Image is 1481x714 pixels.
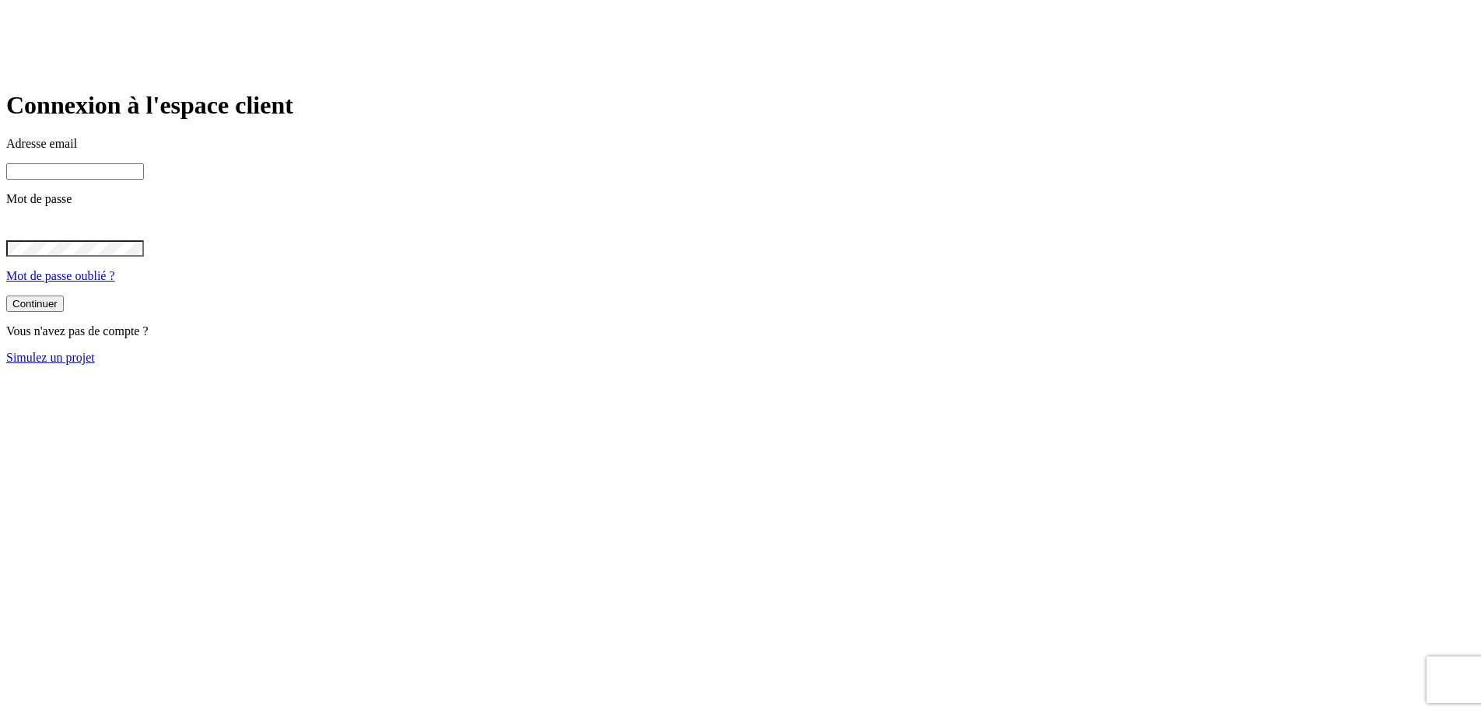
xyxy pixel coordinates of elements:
[6,351,95,364] a: Simulez un projet
[12,298,58,310] div: Continuer
[6,296,64,312] button: Continuer
[6,137,1475,151] p: Adresse email
[6,324,1475,338] p: Vous n'avez pas de compte ?
[6,192,1475,206] p: Mot de passe
[6,269,115,282] a: Mot de passe oublié ?
[6,91,1475,120] h1: Connexion à l'espace client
